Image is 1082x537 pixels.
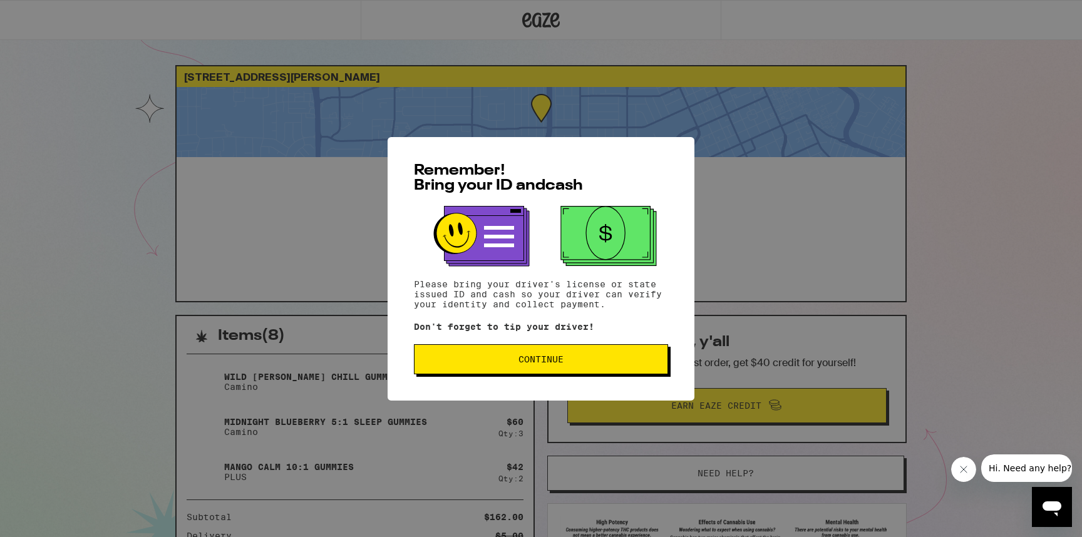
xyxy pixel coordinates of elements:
[981,454,1072,482] iframe: Message from company
[1032,487,1072,527] iframe: Button to launch messaging window
[951,457,976,482] iframe: Close message
[414,279,668,309] p: Please bring your driver's license or state issued ID and cash so your driver can verify your ide...
[518,355,564,364] span: Continue
[414,322,668,332] p: Don't forget to tip your driver!
[414,163,583,193] span: Remember! Bring your ID and cash
[414,344,668,374] button: Continue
